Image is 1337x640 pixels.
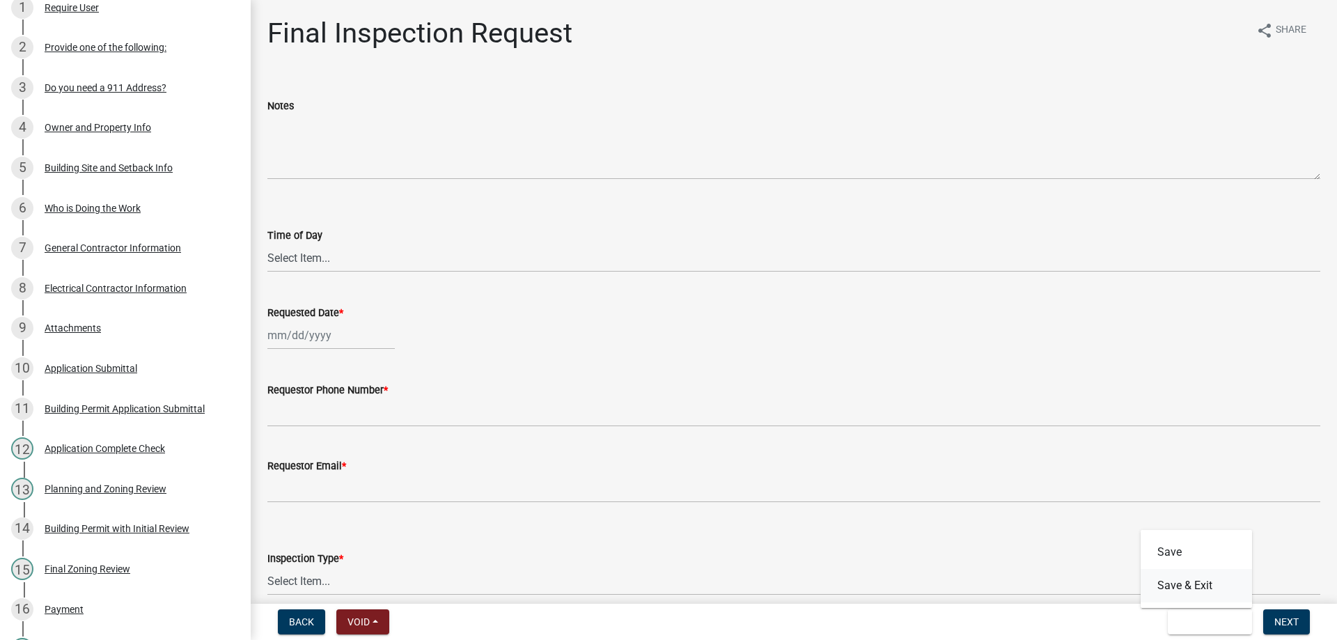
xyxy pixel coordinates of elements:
div: Payment [45,604,84,614]
div: Require User [45,3,99,13]
div: 5 [11,157,33,179]
div: 12 [11,437,33,460]
div: 2 [11,36,33,58]
button: Void [336,609,389,634]
div: Provide one of the following: [45,42,166,52]
div: 15 [11,558,33,580]
div: Application Submittal [45,364,137,373]
div: 8 [11,277,33,299]
label: Time of Day [267,231,322,241]
div: 11 [11,398,33,420]
div: 4 [11,116,33,139]
div: Building Permit with Initial Review [45,524,189,533]
div: Do you need a 911 Address? [45,83,166,93]
label: Inspection Type [267,554,343,564]
div: 16 [11,598,33,621]
button: Save [1141,536,1252,569]
span: Share [1276,22,1306,39]
button: Next [1263,609,1310,634]
div: 13 [11,478,33,500]
label: Requestor Email [267,462,346,471]
div: Save & Exit [1141,530,1252,608]
span: Save & Exit [1179,616,1233,627]
div: 7 [11,237,33,259]
span: Next [1274,616,1299,627]
div: Building Site and Setback Info [45,163,173,173]
button: shareShare [1245,17,1318,44]
label: Notes [267,102,294,111]
span: Back [289,616,314,627]
div: Final Zoning Review [45,564,130,574]
div: Owner and Property Info [45,123,151,132]
div: Building Permit Application Submittal [45,404,205,414]
div: 14 [11,517,33,540]
div: 10 [11,357,33,380]
div: 6 [11,197,33,219]
h1: Final Inspection Request [267,17,572,50]
div: 9 [11,317,33,339]
div: Application Complete Check [45,444,165,453]
label: Requestor Phone Number [267,386,388,396]
i: share [1256,22,1273,39]
input: mm/dd/yyyy [267,321,395,350]
div: Planning and Zoning Review [45,484,166,494]
button: Back [278,609,325,634]
button: Save & Exit [1141,569,1252,602]
label: Requested Date [267,309,343,318]
div: Attachments [45,323,101,333]
span: Void [347,616,370,627]
div: 3 [11,77,33,99]
div: Electrical Contractor Information [45,283,187,293]
div: General Contractor Information [45,243,181,253]
div: Who is Doing the Work [45,203,141,213]
button: Save & Exit [1168,609,1252,634]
